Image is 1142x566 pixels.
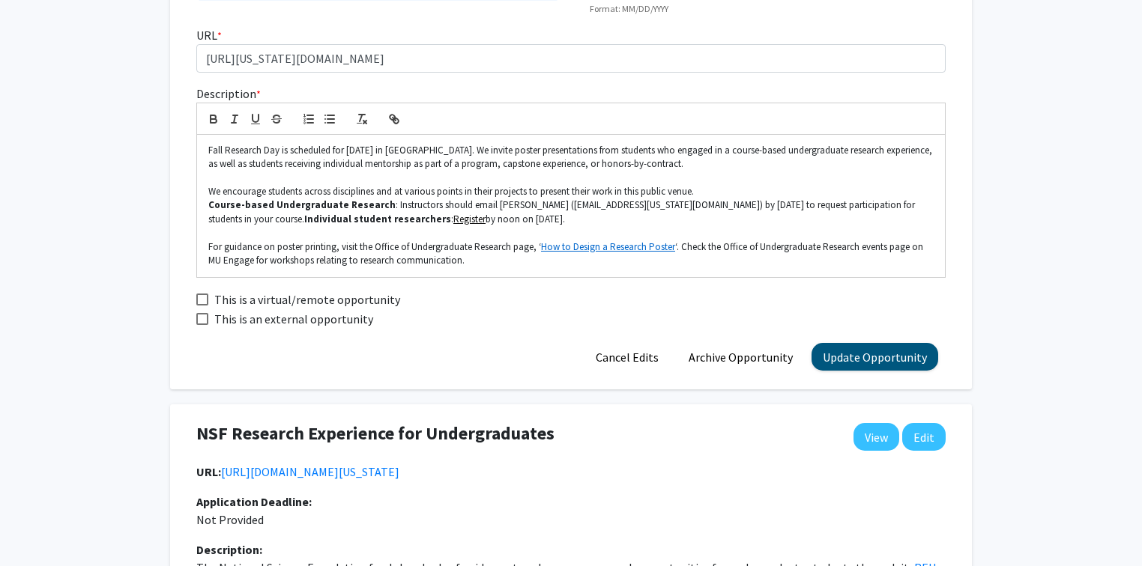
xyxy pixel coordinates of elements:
[208,198,934,226] p: : Instructors should email [PERSON_NAME] ([EMAIL_ADDRESS][US_STATE][DOMAIN_NAME]) by [DATE] to re...
[541,240,675,253] a: How to Design a Research Poster
[812,343,938,371] button: Update Opportunity
[214,310,373,328] span: This is an external opportunity
[208,185,934,198] p: We encourage students across disciplines and at various points in their projects to present their...
[196,423,555,445] h4: NSF Research Experience for Undergraduates
[221,464,399,479] a: Opens in a new tab
[214,290,400,308] span: This is a virtual/remote opportunity
[902,423,946,451] button: Edit
[677,343,804,371] button: Archive Opportunity
[196,26,222,44] label: URL
[196,541,946,559] div: Description:
[304,213,451,225] strong: Individual student researchers
[11,499,64,555] iframe: Chat
[208,240,934,268] p: For guidance on poster printing, visit the Office of Undergraduate Research page, ‘ ‘. Check the ...
[196,493,495,529] p: Not Provided
[196,85,261,103] label: Description
[854,423,899,451] a: View
[453,213,486,225] a: Register
[196,494,312,509] b: Application Deadline:
[208,144,934,171] p: Fall Research Day is scheduled for [DATE] in [GEOGRAPHIC_DATA]. We invite poster presentations fr...
[590,4,668,14] mat-hint: Format: MM/DD/YYYY
[196,464,221,479] b: URL:
[208,198,396,211] strong: Course-based Undergraduate Research
[584,343,670,371] button: Cancel Edits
